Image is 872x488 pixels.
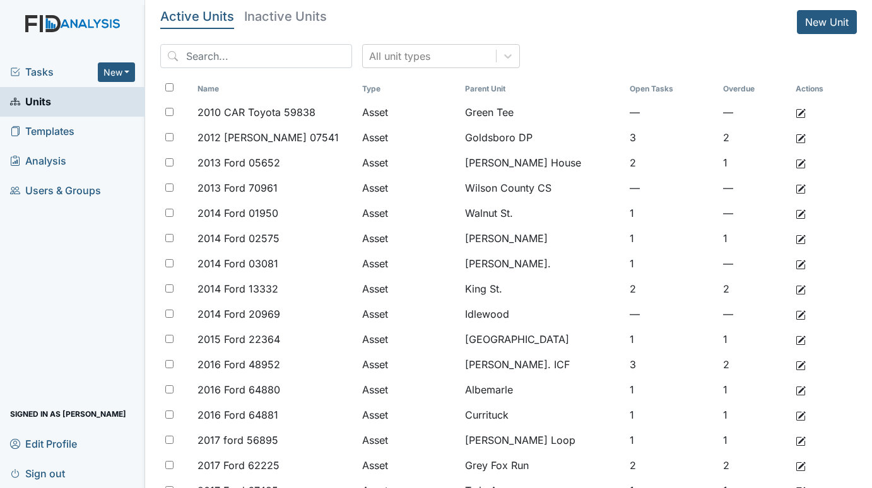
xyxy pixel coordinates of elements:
td: Asset [357,327,459,352]
span: 2016 Ford 64881 [197,407,278,422]
td: Asset [357,125,459,150]
td: [PERSON_NAME]. [460,251,625,276]
div: All unit types [369,49,430,64]
input: Toggle All Rows Selected [165,83,174,91]
th: Toggle SortBy [625,78,718,100]
td: — [718,100,791,125]
td: 1 [718,427,791,453]
span: 2012 [PERSON_NAME] 07541 [197,130,339,145]
span: 2010 CAR Toyota 59838 [197,105,315,120]
td: 1 [718,402,791,427]
td: King St. [460,276,625,301]
td: Green Tee [460,100,625,125]
th: Toggle SortBy [718,78,791,100]
td: 2 [718,125,791,150]
span: 2017 ford 56895 [197,433,278,448]
span: Analysis [10,151,66,171]
td: Asset [357,226,459,251]
td: 1 [718,327,791,352]
a: Tasks [10,64,98,79]
td: 2 [718,352,791,377]
td: 1 [718,150,791,175]
td: Asset [357,100,459,125]
td: 2 [718,276,791,301]
td: Asset [357,200,459,226]
td: [PERSON_NAME] Loop [460,427,625,453]
td: — [718,200,791,226]
span: 2015 Ford 22364 [197,332,280,347]
td: [PERSON_NAME]. ICF [460,352,625,377]
td: [PERSON_NAME] [460,226,625,251]
td: 2 [625,453,718,478]
td: Goldsboro DP [460,125,625,150]
td: 1 [625,200,718,226]
h5: Inactive Units [244,10,327,23]
td: 1 [625,377,718,402]
th: Toggle SortBy [460,78,625,100]
span: 2016 Ford 64880 [197,382,280,397]
td: Asset [357,377,459,402]
td: 1 [718,226,791,251]
td: 1 [625,226,718,251]
td: 1 [718,377,791,402]
td: — [625,100,718,125]
td: — [718,251,791,276]
th: Toggle SortBy [357,78,459,100]
input: Search... [160,44,352,68]
td: Asset [357,175,459,200]
td: 1 [625,402,718,427]
span: 2014 Ford 13332 [197,281,278,296]
td: Albemarle [460,377,625,402]
td: Wilson County CS [460,175,625,200]
td: 1 [625,251,718,276]
td: Asset [357,427,459,453]
td: 2 [625,150,718,175]
span: 2013 Ford 70961 [197,180,278,195]
span: 2014 Ford 01950 [197,206,278,221]
td: Currituck [460,402,625,427]
span: Signed in as [PERSON_NAME] [10,404,126,424]
span: 2013 Ford 05652 [197,155,280,170]
td: Asset [357,301,459,327]
td: — [625,175,718,200]
span: 2014 Ford 02575 [197,231,280,246]
th: Toggle SortBy [192,78,358,100]
span: 2014 Ford 20969 [197,306,280,322]
span: Users & Groups [10,181,101,200]
span: 2016 Ford 48952 [197,357,280,372]
span: Templates [10,122,74,141]
td: — [625,301,718,327]
span: Sign out [10,463,65,483]
td: Asset [357,402,459,427]
h5: Active Units [160,10,234,23]
span: Edit Profile [10,434,77,453]
td: Walnut St. [460,200,625,226]
td: Asset [357,276,459,301]
button: New [98,62,136,82]
th: Actions [791,78,854,100]
td: — [718,175,791,200]
td: Asset [357,453,459,478]
td: — [718,301,791,327]
span: Units [10,92,51,112]
td: Asset [357,251,459,276]
td: 2 [718,453,791,478]
td: Idlewood [460,301,625,327]
td: Asset [357,352,459,377]
span: 2017 Ford 62225 [197,458,280,473]
td: [PERSON_NAME] House [460,150,625,175]
td: Asset [357,150,459,175]
td: 1 [625,427,718,453]
td: Grey Fox Run [460,453,625,478]
td: 1 [625,327,718,352]
td: 3 [625,125,718,150]
td: 3 [625,352,718,377]
td: [GEOGRAPHIC_DATA] [460,327,625,352]
td: 2 [625,276,718,301]
a: New Unit [797,10,857,34]
span: 2014 Ford 03081 [197,256,278,271]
